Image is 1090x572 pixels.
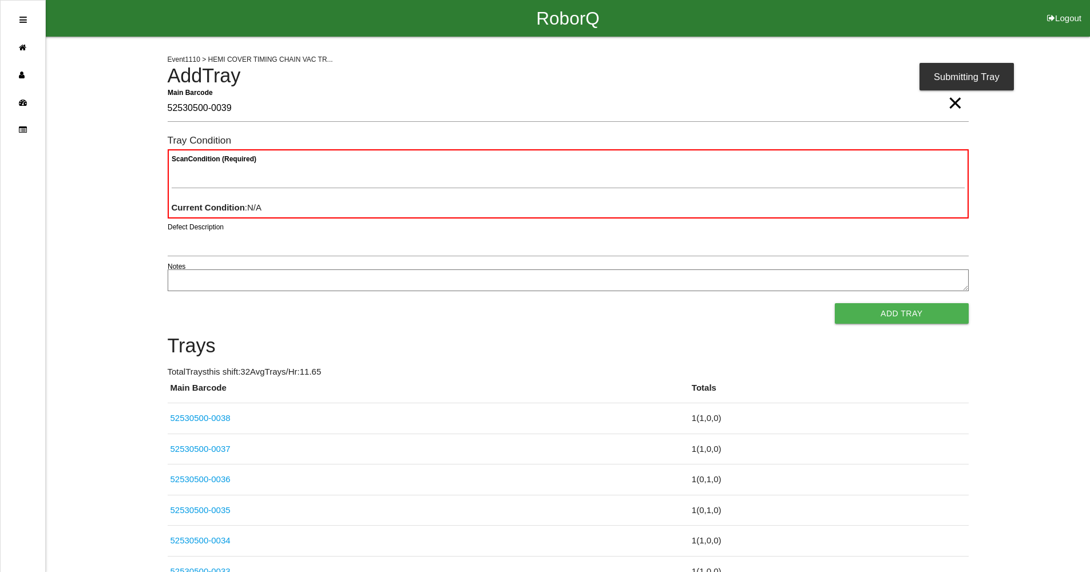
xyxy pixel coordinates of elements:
[689,464,969,495] td: 1 ( 0 , 1 , 0 )
[689,495,969,526] td: 1 ( 0 , 1 , 0 )
[835,303,968,324] button: Add Tray
[168,55,333,63] span: Event 1110 > HEMI COVER TIMING CHAIN VAC TR...
[168,65,969,87] h4: Add Tray
[168,261,185,272] label: Notes
[171,413,231,423] a: 52530500-0038
[171,505,231,515] a: 52530500-0035
[168,135,969,146] h6: Tray Condition
[171,444,231,454] a: 52530500-0037
[919,63,1014,90] div: Submitting Tray
[689,403,969,434] td: 1 ( 1 , 0 , 0 )
[172,155,256,163] b: Scan Condition (Required)
[168,96,969,122] input: Required
[689,526,969,557] td: 1 ( 1 , 0 , 0 )
[948,80,962,103] span: Clear Input
[171,474,231,484] a: 52530500-0036
[171,535,231,545] a: 52530500-0034
[168,222,224,232] label: Defect Description
[19,6,27,34] div: Open
[168,366,969,379] p: Total Trays this shift: 32 Avg Trays /Hr: 11.65
[172,202,262,212] span: : N/A
[168,335,969,357] h4: Trays
[168,88,213,96] b: Main Barcode
[168,382,689,403] th: Main Barcode
[172,202,245,212] b: Current Condition
[689,382,969,403] th: Totals
[689,434,969,464] td: 1 ( 1 , 0 , 0 )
